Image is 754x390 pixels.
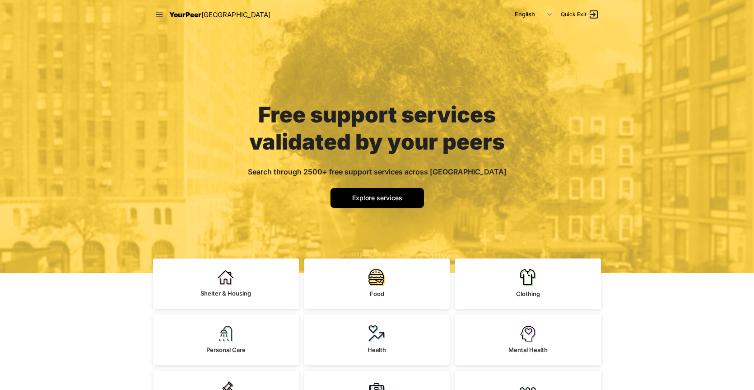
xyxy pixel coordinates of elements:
[153,258,299,309] a: Shelter & Housing
[304,258,450,309] a: Food
[370,290,384,297] span: Food
[169,9,270,20] a: YourPeer[GEOGRAPHIC_DATA]
[561,9,599,20] a: Quick Exit
[330,188,424,208] a: Explore services
[169,10,201,19] span: YourPeer
[206,346,246,353] span: Personal Care
[248,167,507,176] span: Search through 2500+ free support services across [GEOGRAPHIC_DATA]
[561,11,586,18] span: Quick Exit
[455,258,601,309] a: Clothing
[153,315,299,365] a: Personal Care
[516,290,540,297] span: Clothing
[200,290,251,297] span: Shelter & Housing
[368,346,386,353] span: Health
[249,101,505,155] span: Free support services validated by your peers
[508,346,548,353] span: Mental Health
[201,10,270,19] span: [GEOGRAPHIC_DATA]
[304,315,450,365] a: Health
[455,315,601,365] a: Mental Health
[352,194,402,202] span: Explore services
